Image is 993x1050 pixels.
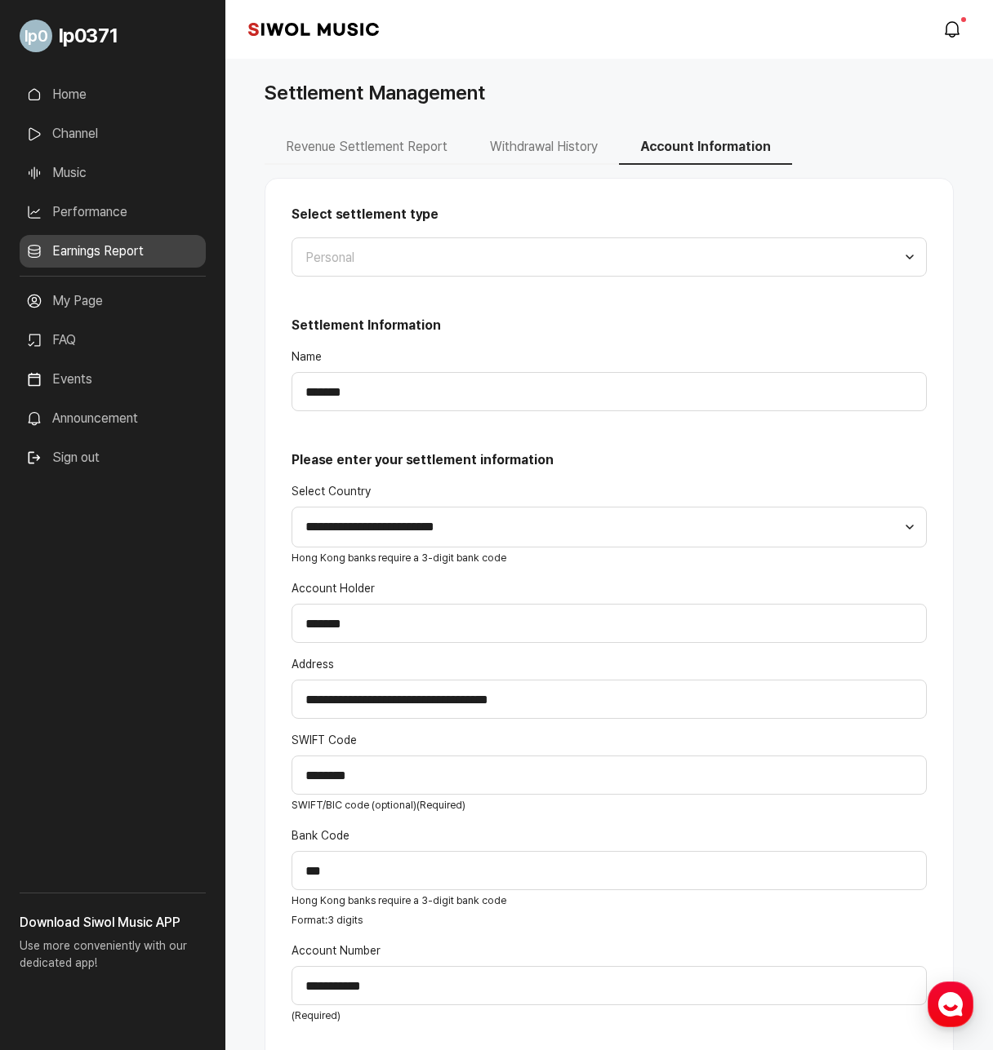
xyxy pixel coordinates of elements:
input: Account Number [292,966,927,1005]
select: Select Bank Country [292,507,927,547]
a: Events [20,363,206,396]
small: Hong Kong banks require a 3-digit bank code [292,552,506,564]
a: Account Information [619,139,792,154]
button: Personal [292,237,927,277]
input: Bank Code [292,851,927,890]
h3: Select settlement type [292,205,927,224]
a: Earnings Report [20,235,206,268]
h3: Settlement Information [292,316,927,335]
a: Go to My Profile [20,13,206,59]
p: Use more conveniently with our dedicated app! [20,933,206,985]
a: Channel [20,117,206,150]
label: SWIFT Code [292,732,927,749]
span: lp0371 [59,21,118,51]
a: Announcement [20,402,206,435]
input: SWIFT Code [292,755,927,795]
label: Bank Code [292,827,927,844]
a: Withdrawal History [469,139,619,154]
label: Address [292,656,927,673]
label: Select Country [292,483,927,500]
small: SWIFT/BIC code (optional) (Required) [292,799,465,811]
a: Home [20,78,206,111]
button: Withdrawal History [469,131,619,165]
a: Revenue Settlement Report [265,139,469,154]
h1: Settlement Management [265,78,485,108]
a: My Page [20,285,206,317]
input: Address [292,680,927,719]
span: Personal [305,250,354,265]
label: Name [292,348,927,366]
h3: Please enter your settlement information [292,450,927,470]
a: FAQ [20,324,206,357]
input: Account Holder [292,604,927,643]
small: (Required) [292,1009,341,1021]
label: Account Number [292,942,927,959]
button: Sign out [20,441,106,474]
button: Revenue Settlement Report [265,131,469,165]
label: Account Holder [292,580,927,597]
button: Account Information [619,131,792,165]
a: Performance [20,196,206,228]
a: Music [20,157,206,189]
h3: Download Siwol Music APP [20,913,206,933]
input: Name [292,372,927,411]
a: modal.notifications [937,13,970,46]
small: Hong Kong banks require a 3-digit bank code Format: 3 digits [292,894,506,926]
